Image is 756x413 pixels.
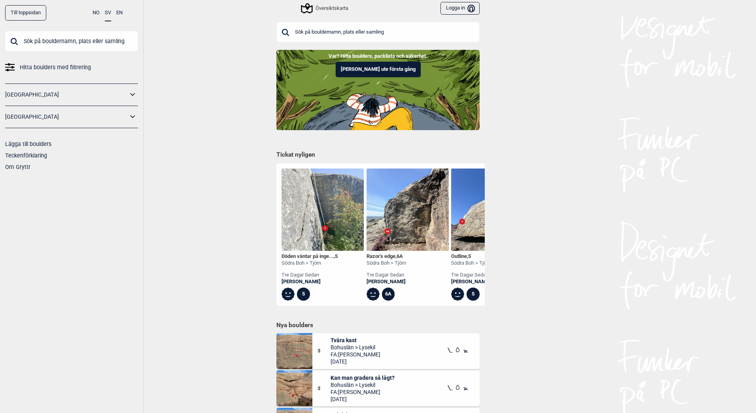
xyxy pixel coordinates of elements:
div: tre dagar sedan [367,272,406,278]
div: Södra Boh > Tjörn [451,260,491,267]
h1: Nya boulders [276,321,480,329]
a: Teckenförklaring [5,152,47,159]
div: Tvara kast3Tvära kastBohuslän > LysekilFA:[PERSON_NAME][DATE] [276,333,480,369]
span: Bohuslän > Lysekil [331,344,380,351]
a: [PERSON_NAME] [367,278,406,285]
span: FA: [PERSON_NAME] [331,351,380,358]
img: Indoor to outdoor [276,50,480,130]
a: [PERSON_NAME] [451,278,491,285]
div: Södra Boh > Tjörn [282,260,338,267]
span: 3 [318,385,331,392]
a: Om Gryttr [5,164,30,170]
div: 6A [382,288,395,301]
img: Outline [451,169,533,251]
a: Hitta boulders med filtrering [5,62,138,73]
div: Södra Boh > Tjörn [367,260,406,267]
div: 5 [467,288,480,301]
div: Kan man gradera sa lagt3Kan man gradera så lågt?Bohuslän > LysekilFA:[PERSON_NAME][DATE] [276,370,480,406]
div: tre dagar sedan [451,272,491,278]
button: Logga in [440,2,480,15]
button: [PERSON_NAME] ute första gång [336,62,421,77]
button: SV [105,5,111,21]
span: Hitta boulders med filtrering [20,62,91,73]
span: Tvära kast [331,337,380,344]
span: Kan man gradera så lågt? [331,374,395,381]
span: 5 [468,253,471,259]
a: [GEOGRAPHIC_DATA] [5,111,128,123]
span: 6A [397,253,403,259]
div: Döden väntar på inge... , [282,253,338,260]
input: Sök på bouldernamn, plats eller samling [276,22,480,42]
a: [GEOGRAPHIC_DATA] [5,89,128,100]
a: Lägga till boulders [5,141,51,147]
img: Kan man gradera sa lagt [276,370,312,406]
button: EN [116,5,123,21]
div: Razor's edge , [367,253,406,260]
p: Var? Hitta boulders, packlista och säkerhet. [6,52,750,60]
div: Översiktskarta [302,4,348,13]
span: 3 [318,348,331,354]
div: tre dagar sedan [282,272,338,278]
span: [DATE] [331,358,380,365]
h1: Tickat nyligen [276,151,480,159]
button: NO [93,5,100,21]
img: Razors edge [367,169,449,251]
input: Sök på bouldernamn, plats eller samling [5,31,138,51]
img: Doden vantar pa ingen men du star forst i kon [282,169,364,251]
span: FA: [PERSON_NAME] [331,388,395,396]
a: Till toppsidan [5,5,46,21]
span: 5 [335,253,338,259]
div: Outline , [451,253,491,260]
div: 5 [297,288,310,301]
span: [DATE] [331,396,395,403]
img: Tvara kast [276,333,312,369]
span: Bohuslän > Lysekil [331,381,395,388]
a: [PERSON_NAME] [282,278,338,285]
